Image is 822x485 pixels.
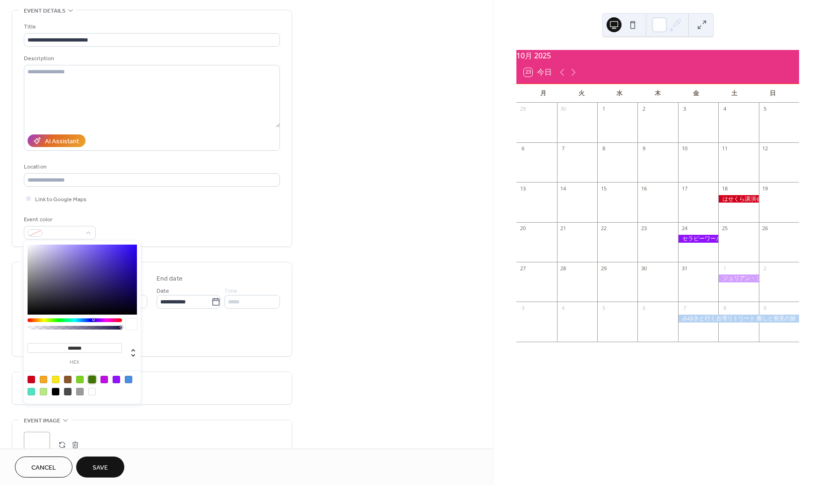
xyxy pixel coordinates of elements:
[562,84,600,103] div: 火
[100,376,108,383] div: #BD10E0
[76,457,124,478] button: Save
[64,376,71,383] div: #8B572A
[28,388,35,395] div: #50E3C2
[125,376,132,383] div: #4A90E2
[28,376,35,383] div: #D0021B
[718,274,758,282] div: ジュリアン・シャムルワ✕はせくらみゆき 来日記念コラボ講演会
[678,315,799,323] div: みゆきと行く台湾リトリート 癒しと発見の旅
[640,265,647,272] div: 30
[15,457,72,478] button: Cancel
[721,225,728,232] div: 25
[76,376,84,383] div: #7ED321
[157,274,183,284] div: End date
[45,137,79,147] div: AI Assistant
[31,463,56,473] span: Cancel
[600,304,607,311] div: 5
[600,185,607,192] div: 15
[677,84,715,103] div: 金
[600,225,607,232] div: 22
[35,195,86,204] span: Link to Google Maps
[76,388,84,395] div: #9B9B9B
[519,105,526,112] div: 29
[640,304,647,311] div: 6
[560,105,567,112] div: 30
[24,416,60,426] span: Event image
[24,22,278,32] div: Title
[24,6,65,16] span: Event details
[762,145,769,152] div: 12
[516,50,799,61] div: 10月 2025
[718,195,758,203] div: はせくら講演会＆ワーク（東京） 会場開催のみ 「宇宙の法則性スペシャル―創造の未来へ」
[640,105,647,112] div: 2
[93,463,108,473] span: Save
[560,304,567,311] div: 4
[762,185,769,192] div: 19
[40,388,47,395] div: #B8E986
[28,360,122,365] label: hex
[721,145,728,152] div: 11
[681,185,688,192] div: 17
[519,265,526,272] div: 27
[157,286,169,296] span: Date
[640,185,647,192] div: 16
[519,185,526,192] div: 13
[678,235,718,243] div: セラピーワールド東京2025
[600,84,639,103] div: 水
[519,145,526,152] div: 6
[681,105,688,112] div: 3
[762,304,769,311] div: 9
[721,105,728,112] div: 4
[88,376,96,383] div: #417505
[519,304,526,311] div: 3
[88,388,96,395] div: #FFFFFF
[640,225,647,232] div: 23
[24,162,278,172] div: Location
[24,215,94,225] div: Event color
[762,265,769,272] div: 2
[640,145,647,152] div: 9
[40,376,47,383] div: #F5A623
[753,84,792,103] div: 日
[721,265,728,272] div: 1
[519,225,526,232] div: 20
[721,304,728,311] div: 8
[521,66,555,79] button: 23今日
[113,376,120,383] div: #9013FE
[681,304,688,311] div: 7
[681,225,688,232] div: 24
[715,84,753,103] div: 土
[560,185,567,192] div: 14
[721,185,728,192] div: 18
[639,84,677,103] div: 木
[52,376,59,383] div: #F8E71C
[600,265,607,272] div: 29
[560,225,567,232] div: 21
[681,265,688,272] div: 31
[28,134,86,147] button: AI Assistant
[224,286,237,296] span: Time
[64,388,71,395] div: #4A4A4A
[524,84,562,103] div: 月
[560,145,567,152] div: 7
[681,145,688,152] div: 10
[600,105,607,112] div: 1
[600,145,607,152] div: 8
[762,225,769,232] div: 26
[762,105,769,112] div: 5
[24,54,278,63] div: Description
[24,432,50,458] div: ;
[560,265,567,272] div: 28
[52,388,59,395] div: #000000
